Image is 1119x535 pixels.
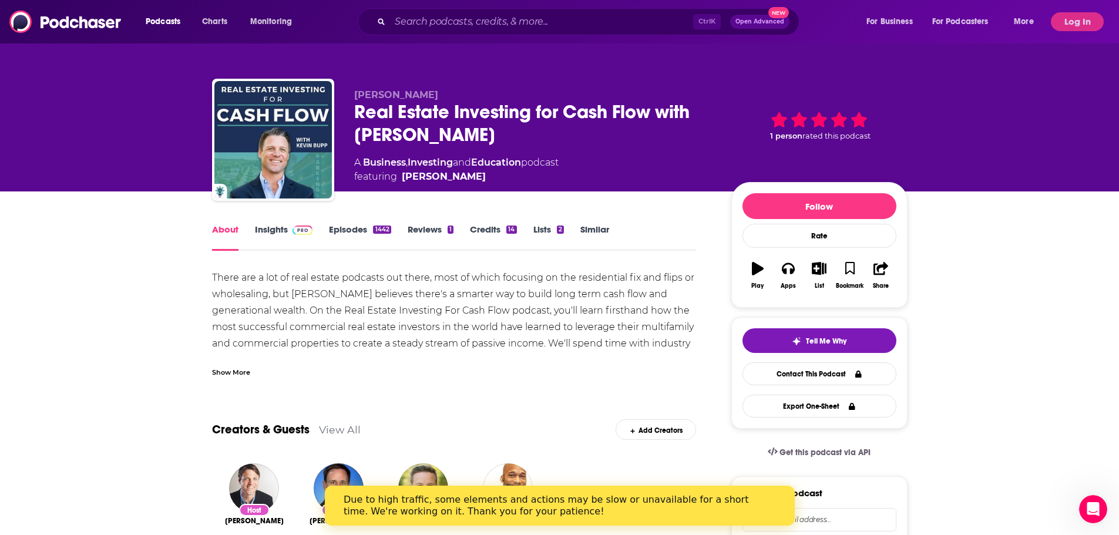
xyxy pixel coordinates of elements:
span: [PERSON_NAME] [310,516,368,526]
span: Podcasts [146,14,180,30]
div: 1 personrated this podcast [731,89,908,163]
span: For Business [866,14,913,30]
span: Charts [202,14,227,30]
div: Play [751,282,764,290]
span: featuring [354,170,559,184]
a: Kevin Bupp [225,516,284,526]
span: [PERSON_NAME] [225,516,284,526]
span: More [1014,14,1034,30]
img: Real Estate Investing for Cash Flow with Kevin Bupp [214,81,332,198]
a: About [212,224,238,251]
div: Apps [781,282,796,290]
div: A podcast [354,156,559,184]
div: List [815,282,824,290]
span: Get this podcast via API [779,447,871,457]
span: Tell Me Why [806,337,846,346]
button: Apps [773,254,804,297]
span: 1 person [770,132,802,140]
div: Share [873,282,889,290]
span: rated this podcast [802,132,871,140]
button: tell me why sparkleTell Me Why [742,328,896,353]
div: 2 [557,226,564,234]
div: 1442 [373,226,391,234]
a: Chris Seveney [310,516,368,526]
button: List [804,254,834,297]
img: Sterling White [483,463,533,513]
div: Search followers [742,508,896,531]
span: , [406,157,408,168]
button: Export One-Sheet [742,395,896,418]
div: 14 [506,226,516,234]
button: open menu [242,12,307,31]
a: Similar [580,224,609,251]
img: Kevin Bupp [229,463,279,513]
div: Search podcasts, credits, & more... [369,8,811,35]
a: Credits14 [470,224,516,251]
input: Search podcasts, credits, & more... [390,12,693,31]
div: Host [239,504,270,516]
a: Episodes1442 [329,224,391,251]
div: 1 [448,226,453,234]
span: and [453,157,471,168]
img: Podchaser - Follow, Share and Rate Podcasts [9,11,122,33]
iframe: Intercom live chat banner [325,486,795,526]
a: Investing [408,157,453,168]
a: Get this podcast via API [758,438,881,467]
img: Chris Seveney [314,463,364,513]
span: [PERSON_NAME] [354,89,438,100]
a: Contact This Podcast [742,362,896,385]
button: Log In [1051,12,1104,31]
a: Business [363,157,406,168]
span: New [768,7,789,18]
span: Monitoring [250,14,292,30]
span: Open Advanced [735,19,784,25]
a: Education [471,157,521,168]
div: Rate [742,224,896,248]
button: Play [742,254,773,297]
img: Brad Shepherd [398,463,448,513]
button: open menu [137,12,196,31]
a: Kevin Bupp [402,170,486,184]
div: Bookmark [836,282,863,290]
button: Bookmark [835,254,865,297]
button: open menu [925,12,1006,31]
img: Podchaser Pro [293,226,313,235]
a: Creators & Guests [212,422,310,437]
div: Guest [321,504,357,516]
img: tell me why sparkle [792,337,801,346]
button: open menu [858,12,928,31]
a: View All [319,423,361,436]
button: Open AdvancedNew [730,15,789,29]
button: Share [865,254,896,297]
button: open menu [1006,12,1049,31]
div: Add Creators [616,419,696,440]
a: Reviews1 [408,224,453,251]
a: Lists2 [533,224,564,251]
a: InsightsPodchaser Pro [255,224,313,251]
a: Charts [194,12,234,31]
iframe: Intercom live chat [1079,495,1107,523]
input: Email address... [752,509,886,531]
span: For Podcasters [932,14,989,30]
button: Follow [742,193,896,219]
span: Ctrl K [693,14,721,29]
